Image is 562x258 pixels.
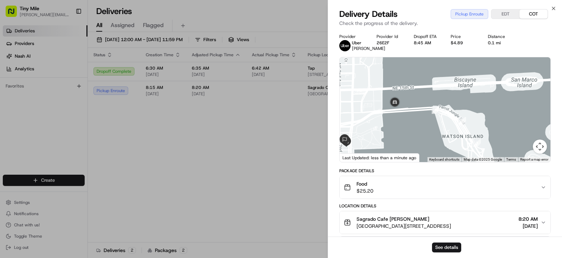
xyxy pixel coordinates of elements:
[14,102,54,109] span: Knowledge Base
[339,8,398,20] span: Delivery Details
[357,187,373,194] span: $25.20
[119,69,128,78] button: Start new chat
[7,103,13,108] div: 📗
[24,74,89,80] div: We're available if you need us!
[491,9,519,19] button: EDT
[520,157,548,161] a: Report a map error
[519,9,548,19] button: COT
[414,34,440,39] div: Dropoff ETA
[24,67,115,74] div: Start new chat
[458,117,466,125] div: 2
[18,45,116,53] input: Clear
[377,34,403,39] div: Provider Id
[352,46,385,51] span: [PERSON_NAME]
[429,157,459,162] button: Keyboard shortcuts
[341,153,365,162] a: Open this area in Google Maps (opens a new window)
[7,7,21,21] img: Nash
[451,40,477,46] div: $4.89
[340,153,419,162] div: Last Updated: less than a minute ago
[341,153,365,162] img: Google
[50,119,85,124] a: Powered byPylon
[518,215,538,222] span: 8:20 AM
[377,40,389,46] button: 26E2F
[339,34,365,39] div: Provider
[357,180,373,187] span: Food
[488,34,514,39] div: Distance
[432,106,439,114] div: 1
[7,28,128,39] p: Welcome 👋
[432,243,461,252] button: See details
[339,40,351,51] img: uber-new-logo.jpeg
[66,102,113,109] span: API Documentation
[339,203,551,209] div: Location Details
[357,215,429,222] span: Sagrado Cafe [PERSON_NAME]
[518,222,538,230] span: [DATE]
[414,40,440,46] div: 8:45 AM
[506,157,516,161] a: Terms (opens in new tab)
[339,20,551,27] p: Check the progress of the delivery.
[473,139,481,147] div: 3
[352,40,361,46] span: Uber
[533,140,547,154] button: Map camera controls
[70,119,85,124] span: Pylon
[340,176,550,199] button: Food$25.20
[488,40,514,46] div: 0.1 mi
[451,34,477,39] div: Price
[464,157,502,161] span: Map data ©2025 Google
[7,67,20,80] img: 1736555255976-a54dd68f-1ca7-489b-9aae-adbdc363a1c4
[59,103,65,108] div: 💻
[339,168,551,174] div: Package Details
[357,222,451,230] span: [GEOGRAPHIC_DATA][STREET_ADDRESS]
[340,211,550,234] button: Sagrado Cafe [PERSON_NAME][GEOGRAPHIC_DATA][STREET_ADDRESS]8:20 AM[DATE]
[57,99,116,112] a: 💻API Documentation
[4,99,57,112] a: 📗Knowledge Base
